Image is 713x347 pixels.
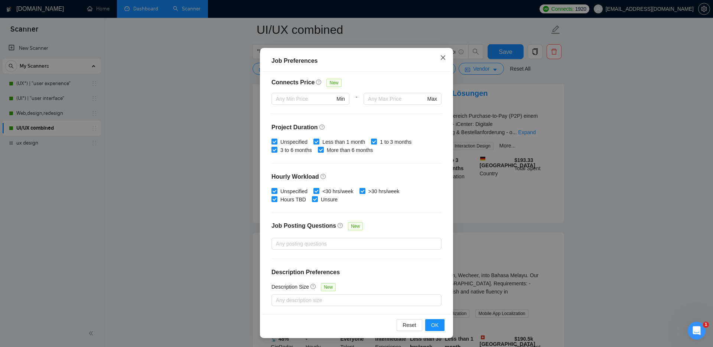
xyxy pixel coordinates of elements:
iframe: Intercom live chat [688,322,706,340]
span: Reset [403,321,416,329]
span: question-circle [310,283,316,289]
span: question-circle [320,173,326,179]
input: Any Max Price [368,95,426,103]
span: More than 6 months [324,146,376,154]
span: >30 hrs/week [365,187,403,195]
span: question-circle [316,79,322,85]
span: <30 hrs/week [319,187,356,195]
span: New [326,79,341,87]
span: 3 to 6 months [277,146,315,154]
span: Min [336,95,345,103]
button: OK [425,319,445,331]
span: Max [427,95,437,103]
span: Unspecified [277,138,310,146]
span: 1 [703,322,709,328]
span: question-circle [319,124,325,130]
span: question-circle [338,223,344,228]
button: Reset [397,319,422,331]
h4: Project Duration [271,123,442,132]
h4: Description Preferences [271,268,442,277]
span: Hours TBD [277,195,309,204]
span: Less than 1 month [319,138,368,146]
h5: Description Size [271,283,309,291]
div: - [349,93,364,114]
span: OK [431,321,439,329]
h4: Job Posting Questions [271,221,336,230]
span: 1 to 3 months [377,138,414,146]
input: Any Min Price [276,95,335,103]
span: Unsure [318,195,341,204]
span: close [440,55,446,61]
div: Job Preferences [271,56,442,65]
button: Close [433,48,453,68]
h4: Connects Price [271,78,315,87]
span: New [348,222,363,230]
span: New [321,283,336,291]
span: Unspecified [277,187,310,195]
h4: Hourly Workload [271,172,442,181]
